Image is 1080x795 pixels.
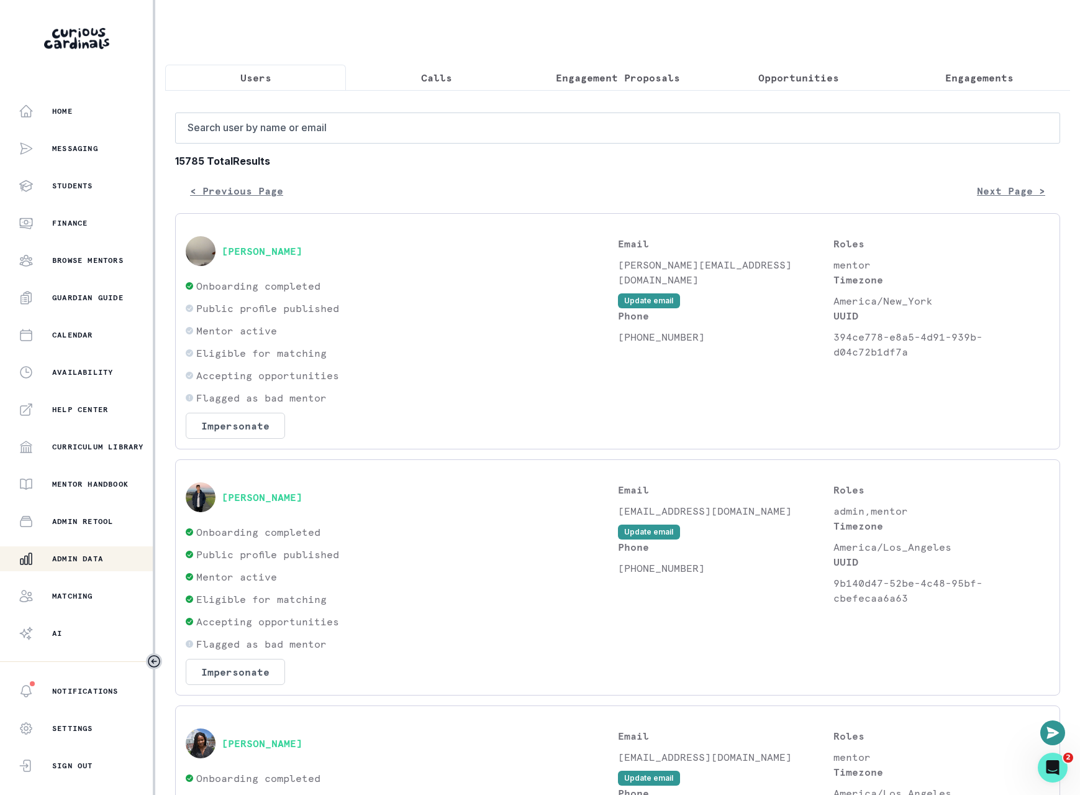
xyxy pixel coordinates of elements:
p: Guardian Guide [52,293,124,303]
p: America/New_York [833,293,1050,308]
button: Open or close messaging widget [1040,720,1065,745]
p: Timezone [833,518,1050,533]
p: Phone [618,308,834,323]
p: Settings [52,724,93,733]
p: AI [52,628,62,638]
p: Calls [421,70,452,85]
p: Email [618,728,834,743]
p: [PHONE_NUMBER] [618,561,834,576]
p: Timezone [833,272,1050,287]
p: admin,mentor [833,503,1050,518]
p: Admin Retool [52,517,113,526]
p: Email [618,236,834,251]
p: [PERSON_NAME][EMAIL_ADDRESS][DOMAIN_NAME] [618,257,834,287]
p: [EMAIL_ADDRESS][DOMAIN_NAME] [618,750,834,765]
p: [EMAIL_ADDRESS][DOMAIN_NAME] [618,503,834,518]
button: [PERSON_NAME] [222,737,302,750]
p: Finance [52,218,88,228]
p: Flagged as bad mentor [196,636,327,651]
p: Sign Out [52,761,93,771]
img: Curious Cardinals Logo [44,28,109,49]
b: 15785 Total Results [175,154,1060,168]
p: Home [52,106,73,116]
p: 394ce778-e8a5-4d91-939b-d04c72b1df7a [833,329,1050,359]
p: Eligible for matching [196,592,327,607]
p: Onboarding completed [196,525,320,540]
button: Toggle sidebar [146,653,162,669]
span: 2 [1063,753,1073,763]
p: Mentor active [196,569,277,584]
p: Messaging [52,144,98,154]
button: [PERSON_NAME] [222,245,302,257]
p: Email [618,482,834,497]
button: Update email [618,293,680,308]
button: [PERSON_NAME] [222,491,302,503]
p: UUID [833,554,1050,569]
iframe: Intercom live chat [1038,753,1068,783]
p: Phone [618,540,834,554]
p: mentor [833,750,1050,765]
p: Matching [52,591,93,601]
p: Mentor active [196,323,277,338]
p: Mentor Handbook [52,479,129,489]
p: Curriculum Library [52,442,144,452]
p: Accepting opportunities [196,368,339,383]
p: Flagged as bad mentor [196,390,327,405]
button: Next Page > [962,178,1060,203]
p: mentor [833,257,1050,272]
p: Notifications [52,686,119,696]
p: UUID [833,308,1050,323]
p: Onboarding completed [196,278,320,293]
p: Calendar [52,330,93,340]
p: Public profile published [196,547,339,562]
button: < Previous Page [175,178,298,203]
button: Update email [618,771,680,786]
p: Public profile published [196,301,339,316]
p: Availability [52,367,113,377]
p: Onboarding completed [196,771,320,786]
p: Accepting opportunities [196,614,339,629]
p: Admin Data [52,554,103,564]
button: Update email [618,525,680,540]
p: Opportunities [758,70,839,85]
p: America/Los_Angeles [833,540,1050,554]
p: Browse Mentors [52,255,124,265]
p: Students [52,181,93,191]
p: Engagement Proposals [556,70,680,85]
p: Timezone [833,765,1050,779]
p: Roles [833,728,1050,743]
p: Roles [833,482,1050,497]
p: Help Center [52,405,108,415]
p: 9b140d47-52be-4c48-95bf-cbefecaa6a63 [833,576,1050,605]
button: Impersonate [186,659,285,685]
p: Users [240,70,271,85]
p: [PHONE_NUMBER] [618,329,834,344]
button: Impersonate [186,413,285,439]
p: Eligible for matching [196,346,327,361]
p: Engagements [945,70,1014,85]
p: Roles [833,236,1050,251]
